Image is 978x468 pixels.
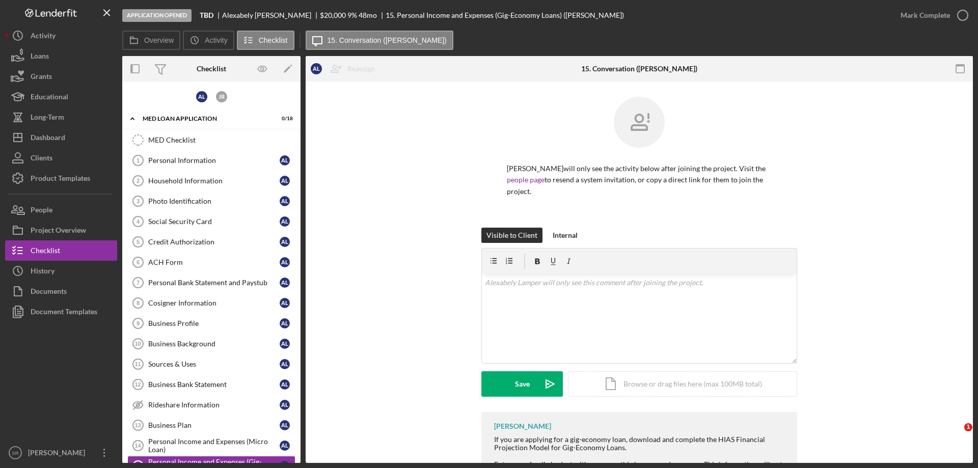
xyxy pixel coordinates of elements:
[127,354,295,374] a: 11Sources & UsesAL
[311,63,322,74] div: A L
[31,281,67,304] div: Documents
[137,198,140,204] tspan: 3
[280,379,290,390] div: A L
[148,340,280,348] div: Business Background
[122,9,192,22] div: Application Opened
[306,59,385,79] button: ALReassign
[127,293,295,313] a: 8Cosigner InformationAL
[148,217,280,226] div: Social Security Card
[31,220,86,243] div: Project Overview
[137,280,140,286] tspan: 7
[486,228,537,243] div: Visible to Client
[890,5,973,25] button: Mark Complete
[5,261,117,281] button: History
[237,31,294,50] button: Checklist
[127,252,295,272] a: 6ACH FormAL
[31,301,97,324] div: Document Templates
[137,178,140,184] tspan: 2
[280,339,290,349] div: A L
[347,59,375,79] div: Reassign
[280,237,290,247] div: A L
[148,299,280,307] div: Cosigner Information
[148,238,280,246] div: Credit Authorization
[5,66,117,87] a: Grants
[328,36,447,44] label: 15. Conversation ([PERSON_NAME])
[127,191,295,211] a: 3Photo IdentificationAL
[280,420,290,430] div: A L
[553,228,578,243] div: Internal
[5,25,117,46] button: Activity
[280,359,290,369] div: A L
[134,341,141,347] tspan: 10
[148,156,280,164] div: Personal Information
[148,258,280,266] div: ACH Form
[5,443,117,463] button: SR[PERSON_NAME]
[127,334,295,354] a: 10Business BackgroundAL
[5,127,117,148] button: Dashboard
[134,361,141,367] tspan: 11
[31,200,52,223] div: People
[494,422,551,430] div: [PERSON_NAME]
[12,450,18,456] text: SR
[122,31,180,50] button: Overview
[280,318,290,328] div: A L
[148,380,280,389] div: Business Bank Statement
[275,116,293,122] div: 0 / 18
[964,423,972,431] span: 1
[31,127,65,150] div: Dashboard
[127,130,295,150] a: MED Checklist
[31,46,49,69] div: Loans
[386,11,624,19] div: 15. Personal Income and Expenses (Gig-Economy Loans) ([PERSON_NAME])
[31,87,68,109] div: Educational
[148,136,295,144] div: MED Checklist
[205,36,227,44] label: Activity
[5,200,117,220] button: People
[5,87,117,107] button: Educational
[148,197,280,205] div: Photo Identification
[5,46,117,66] button: Loans
[148,437,280,454] div: Personal Income and Expenses (Micro Loan)
[5,301,117,322] button: Document Templates
[148,177,280,185] div: Household Information
[280,441,290,451] div: A L
[31,107,64,130] div: Long-Term
[481,228,542,243] button: Visible to Client
[127,313,295,334] a: 9Business ProfileAL
[31,261,55,284] div: History
[280,298,290,308] div: A L
[127,374,295,395] a: 12Business Bank StatementAL
[25,443,92,465] div: [PERSON_NAME]
[183,31,234,50] button: Activity
[280,400,290,410] div: A L
[31,168,90,191] div: Product Templates
[216,91,227,102] div: J R
[280,196,290,206] div: A L
[137,239,140,245] tspan: 5
[137,157,140,163] tspan: 1
[280,216,290,227] div: A L
[127,415,295,435] a: 13Business PlanAL
[127,232,295,252] a: 5Credit AuthorizationAL
[137,320,140,326] tspan: 9
[5,148,117,168] button: Clients
[515,371,530,397] div: Save
[259,36,288,44] label: Checklist
[137,259,140,265] tspan: 6
[280,257,290,267] div: A L
[127,272,295,293] a: 7Personal Bank Statement and PaystubAL
[320,11,346,19] span: $20,000
[5,240,117,261] button: Checklist
[31,240,60,263] div: Checklist
[5,220,117,240] button: Project Overview
[5,281,117,301] button: Documents
[507,163,772,197] p: [PERSON_NAME] will only see the activity below after joining the project. Visit the to resend a s...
